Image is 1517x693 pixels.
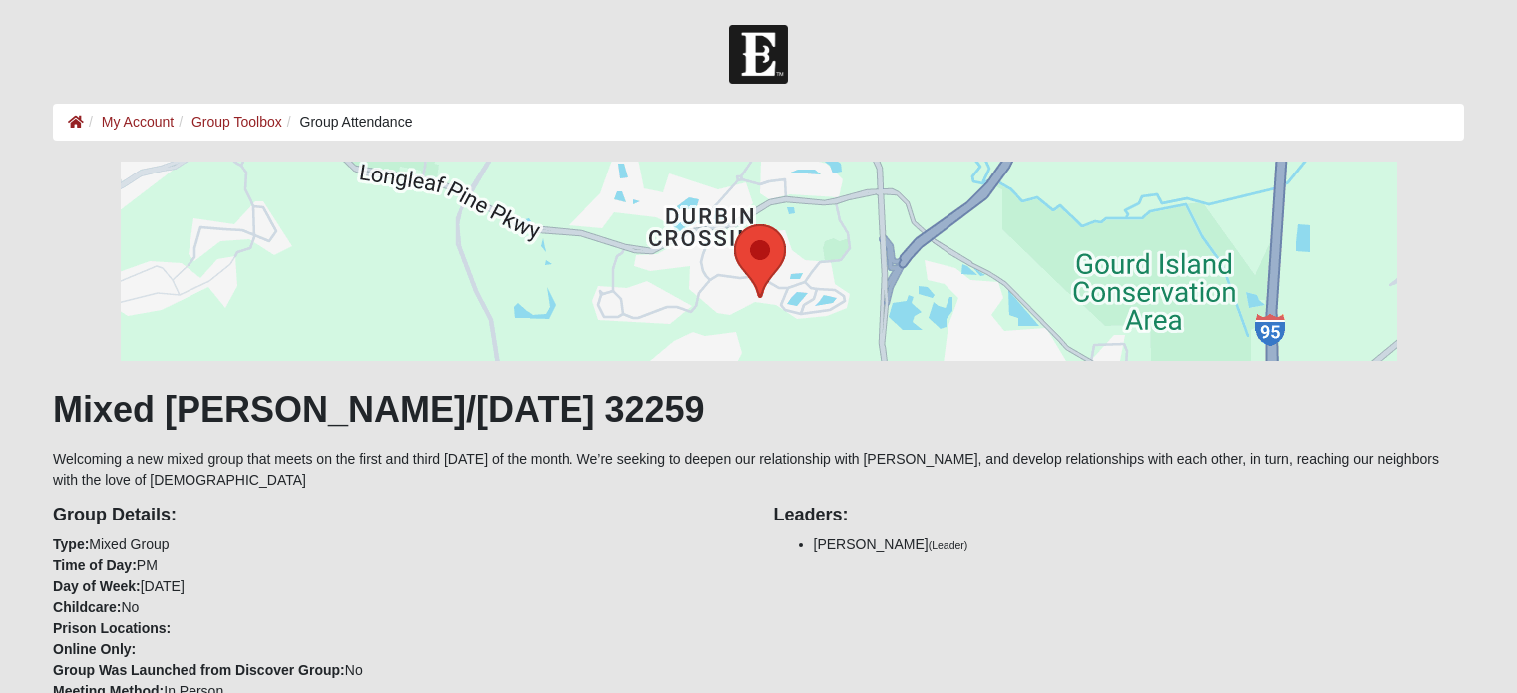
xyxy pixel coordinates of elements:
[282,112,413,133] li: Group Attendance
[729,25,788,84] img: Church of Eleven22 Logo
[53,536,89,552] strong: Type:
[53,388,1464,431] h1: Mixed [PERSON_NAME]/[DATE] 32259
[53,557,137,573] strong: Time of Day:
[774,505,1464,526] h4: Leaders:
[814,534,1464,555] li: [PERSON_NAME]
[53,578,141,594] strong: Day of Week:
[191,114,282,130] a: Group Toolbox
[53,599,121,615] strong: Childcare:
[53,620,171,636] strong: Prison Locations:
[53,505,743,526] h4: Group Details:
[102,114,174,130] a: My Account
[929,539,968,551] small: (Leader)
[53,641,136,657] strong: Online Only:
